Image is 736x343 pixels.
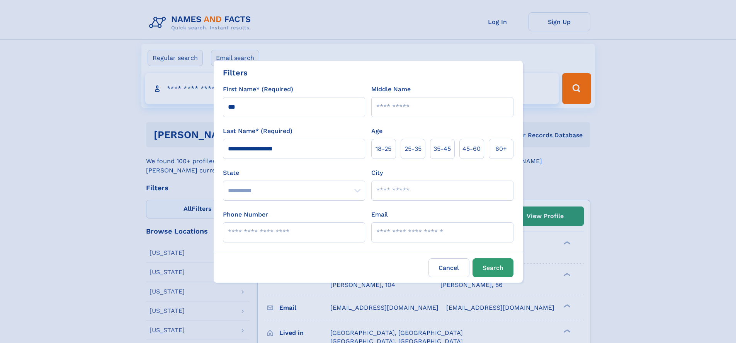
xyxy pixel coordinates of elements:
span: 25‑35 [405,144,422,154]
label: Email [371,210,388,219]
label: Last Name* (Required) [223,126,292,136]
span: 18‑25 [376,144,391,154]
span: 35‑45 [433,144,451,154]
label: Phone Number [223,210,268,219]
label: State [223,168,365,177]
label: First Name* (Required) [223,85,293,94]
label: Middle Name [371,85,411,94]
span: 60+ [495,144,507,154]
button: Search [473,258,513,277]
label: Cancel [428,258,469,277]
span: 45‑60 [462,144,481,154]
label: City [371,168,383,177]
label: Age [371,126,382,136]
div: Filters [223,67,248,78]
